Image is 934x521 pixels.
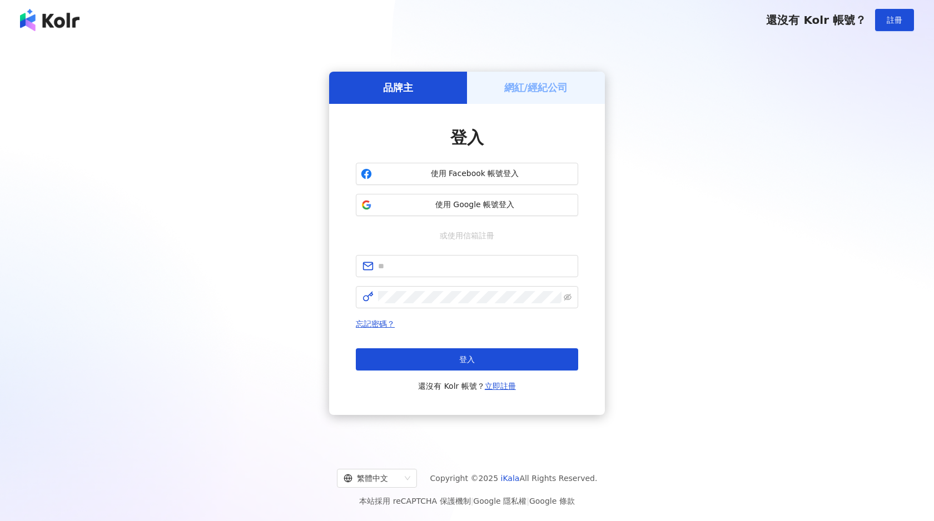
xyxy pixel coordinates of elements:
[529,497,575,505] a: Google 條款
[504,81,568,94] h5: 網紅/經紀公司
[564,293,572,301] span: eye-invisible
[383,81,413,94] h5: 品牌主
[471,497,474,505] span: |
[359,494,574,508] span: 本站採用 reCAPTCHA 保護機制
[20,9,80,31] img: logo
[473,497,526,505] a: Google 隱私權
[356,163,578,185] button: 使用 Facebook 帳號登入
[376,168,573,179] span: 使用 Facebook 帳號登入
[526,497,529,505] span: |
[766,13,866,27] span: 還沒有 Kolr 帳號？
[485,382,516,390] a: 立即註冊
[356,348,578,370] button: 登入
[459,355,475,364] span: 登入
[875,9,914,31] button: 註冊
[430,472,598,485] span: Copyright © 2025 All Rights Reserved.
[418,379,516,393] span: 還沒有 Kolr 帳號？
[501,474,520,483] a: iKala
[356,319,395,328] a: 忘記密碼？
[887,16,902,24] span: 註冊
[432,229,502,242] span: 或使用信箱註冊
[344,469,400,487] div: 繁體中文
[356,194,578,216] button: 使用 Google 帳號登入
[450,128,484,147] span: 登入
[376,199,573,211] span: 使用 Google 帳號登入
